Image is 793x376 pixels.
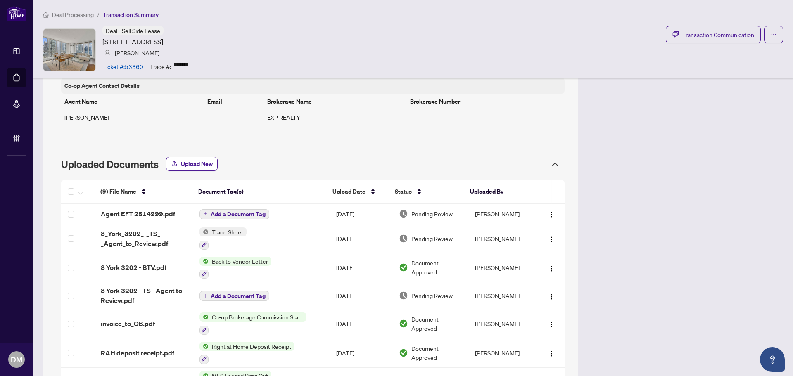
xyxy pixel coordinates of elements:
img: IMG-C12393522_1.jpg [43,29,95,71]
button: Upload New [166,157,218,171]
article: Ticket #: 53360 [102,62,143,71]
span: invoice_to_OB.pdf [101,319,155,329]
span: Pending Review [411,291,453,300]
span: home [43,12,49,18]
button: Logo [545,261,558,274]
span: (9) File Name [100,187,136,196]
span: Right at Home Deposit Receipt [209,342,294,351]
span: Transaction Communication [682,30,754,40]
th: Brokerage Number [407,94,565,109]
article: [PERSON_NAME] [115,48,159,57]
img: Document Status [399,234,408,243]
img: Logo [548,350,555,357]
img: Status Icon [199,342,209,351]
td: [DATE] [330,338,392,368]
td: [DATE] [330,224,392,253]
td: [PERSON_NAME] [468,309,536,338]
span: Upload Date [332,187,366,196]
span: Back to Vendor Letter [209,257,271,266]
span: Add a Document Tag [211,293,266,299]
td: [PERSON_NAME] [468,204,536,224]
span: 8_York_3202_-_TS_-_Agent_to_Review.pdf [101,229,186,248]
button: Status IconBack to Vendor Letter [199,257,271,279]
img: Status Icon [199,257,209,266]
img: Document Status [399,348,408,357]
button: Add a Document Tag [199,209,269,219]
span: Uploaded Documents [61,158,159,170]
th: Status [388,180,464,204]
li: / [97,10,100,19]
th: Email [204,94,264,109]
span: Co-op Brokerage Commission Statement [209,312,306,322]
button: Transaction Communication [666,26,761,43]
span: Status [395,187,412,196]
img: svg%3e [104,50,110,56]
span: Pending Review [411,209,453,218]
td: [DATE] [330,253,392,283]
span: RAH deposit receipt.pdf [101,348,174,358]
div: Uploaded Documents [55,154,567,175]
td: [PERSON_NAME] [61,109,204,125]
img: logo [7,6,26,21]
th: Uploaded By [463,180,530,204]
img: Logo [548,236,555,243]
td: [PERSON_NAME] [468,338,536,368]
button: Logo [545,346,558,359]
img: Status Icon [199,227,209,236]
button: Add a Document Tag [199,290,269,301]
img: Logo [548,211,555,218]
button: Status IconRight at Home Deposit Receipt [199,342,294,364]
img: Status Icon [199,312,209,322]
button: Logo [545,207,558,220]
td: [PERSON_NAME] [468,253,536,283]
td: [PERSON_NAME] [468,224,536,253]
span: Deal Processing [52,11,94,19]
span: ellipsis [771,32,776,38]
td: - [204,109,264,125]
td: EXP REALTY [264,109,407,125]
span: Document Approved [411,258,462,277]
article: [STREET_ADDRESS] [102,37,163,47]
img: Document Status [399,209,408,218]
th: Brokerage Name [264,94,407,109]
span: Pending Review [411,234,453,243]
span: 8 York 3202 - TS - Agent to Review.pdf [101,286,186,305]
td: [DATE] [330,282,392,309]
img: Document Status [399,263,408,272]
th: Document Tag(s) [192,180,326,204]
span: plus [203,212,207,216]
th: Upload Date [326,180,388,204]
img: Logo [548,321,555,328]
td: [DATE] [330,204,392,224]
span: Agent EFT 2514999.pdf [101,209,175,219]
img: Document Status [399,319,408,328]
button: Logo [545,289,558,302]
span: Add a Document Tag [211,211,266,217]
img: Logo [548,265,555,272]
button: Open asap [760,347,785,372]
img: Document Status [399,291,408,300]
span: Document Approved [411,315,462,333]
td: [DATE] [330,309,392,338]
button: Status IconTrade Sheet [199,227,247,250]
span: Trade Sheet [209,227,247,236]
th: Agent Name [61,94,204,109]
span: 8 York 3202 - BTV.pdf [101,262,166,272]
article: Co-op Agent Contact Details [64,81,140,90]
img: Logo [548,293,555,300]
button: Logo [545,317,558,330]
article: Trade #: [150,62,171,71]
span: DM [11,354,22,365]
td: - [407,109,565,125]
th: (9) File Name [94,180,191,204]
td: [PERSON_NAME] [468,282,536,309]
span: plus [203,294,207,298]
button: Logo [545,232,558,245]
span: Transaction Summary [103,11,159,19]
button: Add a Document Tag [199,291,269,301]
span: Upload New [181,157,213,170]
span: Document Approved [411,344,462,362]
button: Status IconCo-op Brokerage Commission Statement [199,312,306,335]
span: Deal - Sell Side Lease [106,27,160,34]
